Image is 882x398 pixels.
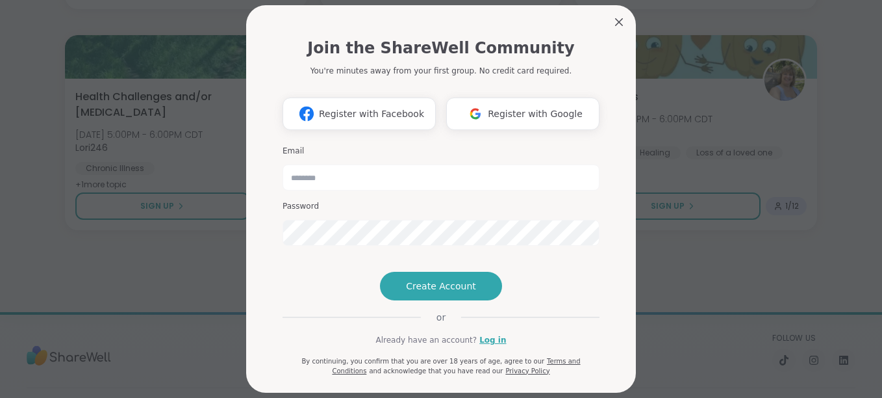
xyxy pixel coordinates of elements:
[463,101,488,126] img: ShareWell Logomark
[446,98,599,130] button: Register with Google
[294,101,319,126] img: ShareWell Logomark
[488,107,583,121] span: Register with Google
[421,311,461,324] span: or
[505,367,549,375] a: Privacy Policy
[307,36,574,60] h1: Join the ShareWell Community
[319,107,424,121] span: Register with Facebook
[375,334,477,346] span: Already have an account?
[283,146,599,157] h3: Email
[301,358,544,365] span: By continuing, you confirm that you are over 18 years of age, agree to our
[406,280,476,293] span: Create Account
[380,272,502,300] button: Create Account
[479,334,506,346] a: Log in
[310,65,572,77] p: You're minutes away from your first group. No credit card required.
[283,98,436,130] button: Register with Facebook
[369,367,503,375] span: and acknowledge that you have read our
[283,201,599,212] h3: Password
[332,358,580,375] a: Terms and Conditions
